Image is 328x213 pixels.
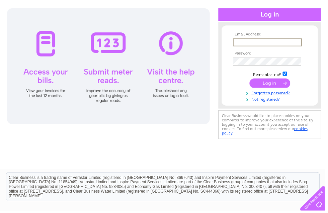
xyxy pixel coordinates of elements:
div: Clear Business is a trading name of Verastar Limited (registered in [GEOGRAPHIC_DATA] No. 3667643... [6,4,323,32]
img: logo.png [11,17,46,38]
a: Water [234,28,247,33]
a: Blog [294,28,304,33]
td: Remember me? [234,71,311,78]
a: Forgotten password? [235,90,311,97]
th: Email Address: [234,32,311,37]
a: Contact [308,28,324,33]
a: Telecoms [270,28,290,33]
a: Energy [251,28,266,33]
div: Clear Business would like to place cookies on your computer to improve your experience of the sit... [221,111,324,140]
a: cookies policy [224,128,311,137]
a: Not registered? [235,97,311,103]
th: Password: [234,52,311,57]
input: Submit [252,79,293,89]
a: 0333 014 3131 [202,3,248,12]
